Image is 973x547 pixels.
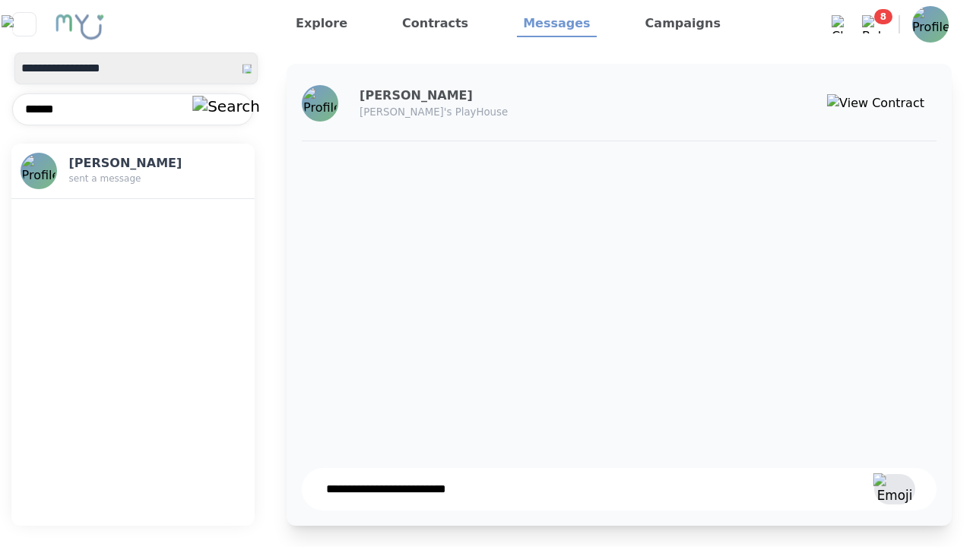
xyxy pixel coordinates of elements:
img: Profile [912,6,949,43]
p: sent a message [69,172,201,185]
img: Chat [832,15,850,33]
a: Campaigns [639,11,727,37]
button: Profile[PERSON_NAME]sent a message [11,144,255,199]
img: Close sidebar [2,15,46,33]
h3: [PERSON_NAME] [360,87,634,105]
a: Explore [290,11,353,37]
p: [PERSON_NAME]'s PlayHouse [360,105,634,120]
img: Profile [22,154,55,188]
a: Contracts [396,11,474,37]
img: Search [192,96,260,119]
span: 8 [874,9,892,24]
img: View Contract [827,94,924,112]
img: Profile [303,87,337,120]
h3: [PERSON_NAME] [69,154,201,172]
img: Emoji [873,473,917,505]
img: Bell [862,15,880,33]
a: Messages [517,11,596,37]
